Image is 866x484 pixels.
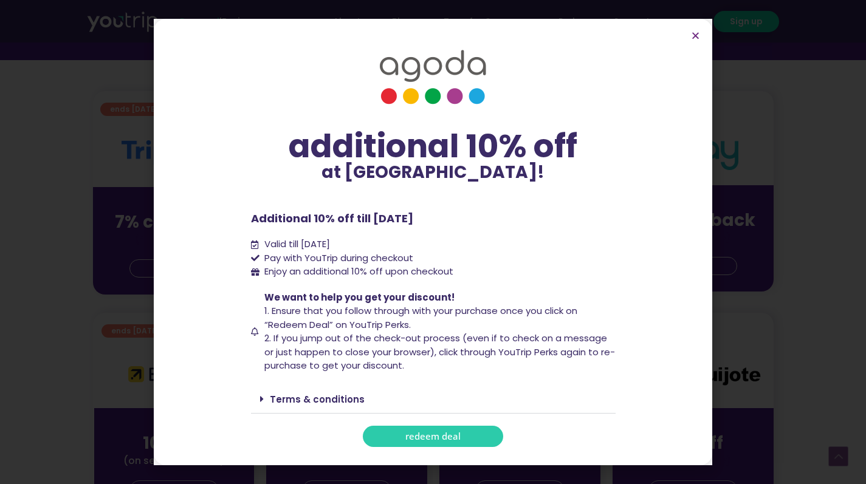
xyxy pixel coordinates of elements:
span: Pay with YouTrip during checkout [261,251,413,265]
div: additional 10% off [251,129,616,164]
span: We want to help you get your discount! [264,291,455,304]
div: Terms & conditions [251,385,616,414]
span: Enjoy an additional 10% off upon checkout [264,265,453,278]
span: Valid till [DATE] [261,237,330,251]
span: redeem deal [405,432,461,441]
a: redeem deal [363,426,503,447]
p: Additional 10% off till [DATE] [251,210,616,227]
span: 2. If you jump out of the check-out process (even if to check on a message or just happen to clos... [264,332,615,372]
a: Close [691,31,700,40]
a: Terms & conditions [270,393,365,406]
p: at [GEOGRAPHIC_DATA]! [251,164,616,181]
span: 1. Ensure that you follow through with your purchase once you click on “Redeem Deal” on YouTrip P... [264,304,577,331]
